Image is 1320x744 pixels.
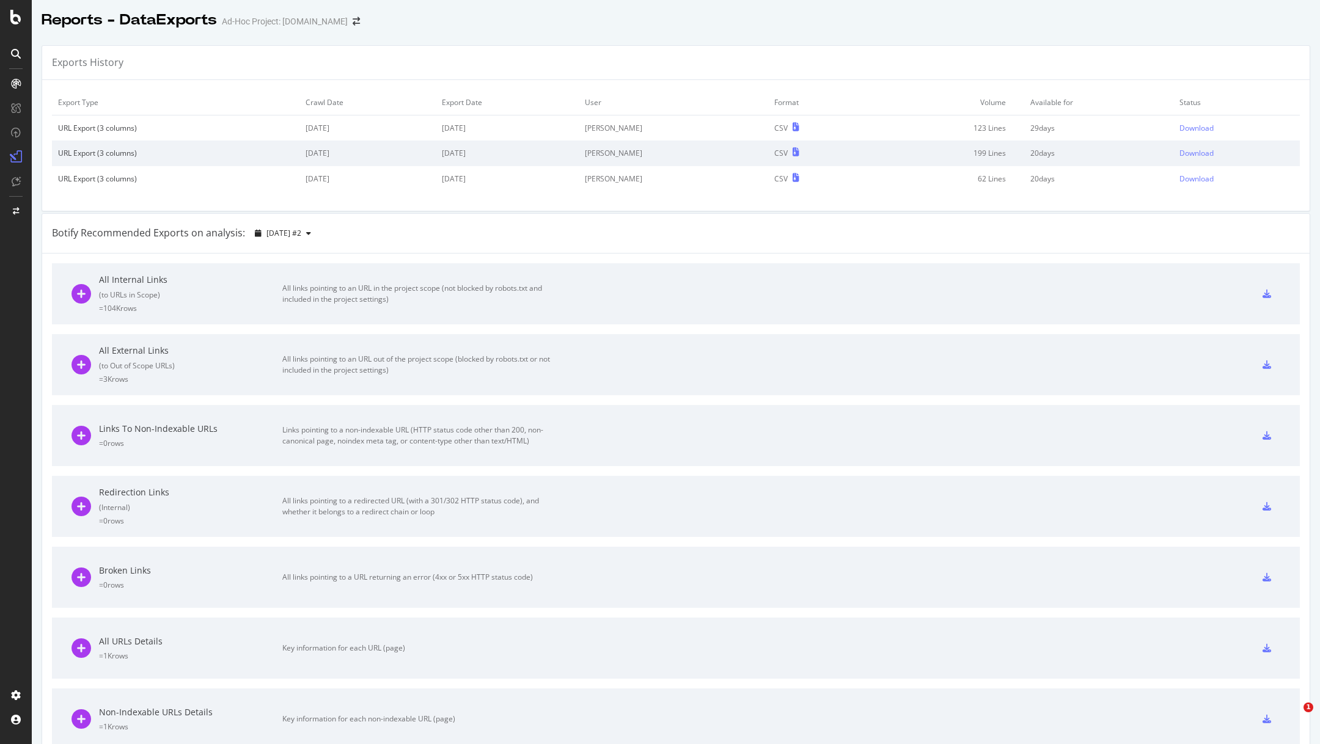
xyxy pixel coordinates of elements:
[99,635,282,647] div: All URLs Details
[1179,148,1294,158] a: Download
[99,374,282,384] div: = 3K rows
[282,572,557,583] div: All links pointing to a URL returning an error (4xx or 5xx HTTP status code)
[99,486,282,498] div: Redirection Links
[282,283,557,305] div: All links pointing to an URL in the project scope (not blocked by robots.txt and included in the ...
[250,224,316,243] button: [DATE] #2
[774,123,788,133] div: CSV
[99,423,282,435] div: Links To Non-Indexable URLs
[1263,715,1271,723] div: csv-export
[282,713,557,724] div: Key information for each non-indexable URL (page)
[1024,90,1174,115] td: Available for
[282,495,557,517] div: All links pointing to a redirected URL (with a 301/302 HTTP status code), and whether it belongs ...
[299,140,436,166] td: [DATE]
[774,173,788,184] div: CSV
[1179,148,1214,158] div: Download
[266,228,301,238] span: 2025 Sep. 4th #2
[99,274,282,286] div: All Internal Links
[1263,431,1271,440] div: csv-export
[353,17,360,26] div: arrow-right-arrow-left
[299,90,436,115] td: Crawl Date
[768,90,870,115] td: Format
[1179,123,1214,133] div: Download
[1179,123,1294,133] a: Download
[579,166,768,191] td: [PERSON_NAME]
[1024,115,1174,141] td: 29 days
[436,166,579,191] td: [DATE]
[1263,290,1271,298] div: csv-export
[58,173,293,184] div: URL Export (3 columns)
[299,115,436,141] td: [DATE]
[436,90,579,115] td: Export Date
[1303,702,1313,712] span: 1
[58,148,293,158] div: URL Export (3 columns)
[1173,90,1300,115] td: Status
[99,564,282,577] div: Broken Links
[870,115,1024,141] td: 123 Lines
[870,90,1024,115] td: Volume
[42,10,217,31] div: Reports - DataExports
[99,651,282,661] div: = 1K rows
[1263,502,1271,511] div: csv-export
[579,115,768,141] td: [PERSON_NAME]
[299,166,436,191] td: [DATE]
[579,140,768,166] td: [PERSON_NAME]
[1263,573,1271,582] div: csv-export
[222,15,348,27] div: Ad-Hoc Project: [DOMAIN_NAME]
[99,290,282,300] div: ( to URLs in Scope )
[774,148,788,158] div: CSV
[436,140,579,166] td: [DATE]
[58,123,293,133] div: URL Export (3 columns)
[1179,173,1214,184] div: Download
[1263,644,1271,652] div: csv-export
[99,580,282,590] div: = 0 rows
[282,425,557,447] div: Links pointing to a non-indexable URL (HTTP status code other than 200, non-canonical page, noind...
[99,438,282,448] div: = 0 rows
[99,721,282,732] div: = 1K rows
[1179,173,1294,184] a: Download
[870,166,1024,191] td: 62 Lines
[579,90,768,115] td: User
[436,115,579,141] td: [DATE]
[99,706,282,718] div: Non-Indexable URLs Details
[52,226,245,240] div: Botify Recommended Exports on analysis:
[1263,360,1271,369] div: csv-export
[1278,702,1308,732] iframe: Intercom live chat
[1024,140,1174,166] td: 20 days
[99,502,282,512] div: ( Internal )
[870,140,1024,166] td: 199 Lines
[99,303,282,313] div: = 104K rows
[99,516,282,526] div: = 0 rows
[1024,166,1174,191] td: 20 days
[282,354,557,376] div: All links pointing to an URL out of the project scope (blocked by robots.txt or not included in t...
[99,360,282,371] div: ( to Out of Scope URLs )
[52,56,123,70] div: Exports History
[282,643,557,654] div: Key information for each URL (page)
[99,345,282,357] div: All External Links
[52,90,299,115] td: Export Type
